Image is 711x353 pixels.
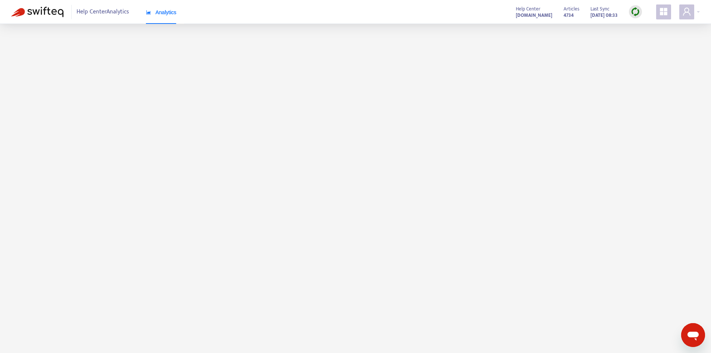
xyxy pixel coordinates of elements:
span: Analytics [146,9,177,15]
img: sync.dc5367851b00ba804db3.png [631,7,640,16]
strong: 4734 [564,11,574,19]
iframe: Button to launch messaging window [681,323,705,347]
span: user [682,7,691,16]
img: Swifteq [11,7,63,17]
span: Help Center [516,5,540,13]
span: appstore [659,7,668,16]
span: area-chart [146,10,151,15]
strong: [DATE] 08:33 [590,11,618,19]
span: Last Sync [590,5,609,13]
span: Articles [564,5,579,13]
a: [DOMAIN_NAME] [516,11,552,19]
span: Help Center Analytics [77,5,129,19]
